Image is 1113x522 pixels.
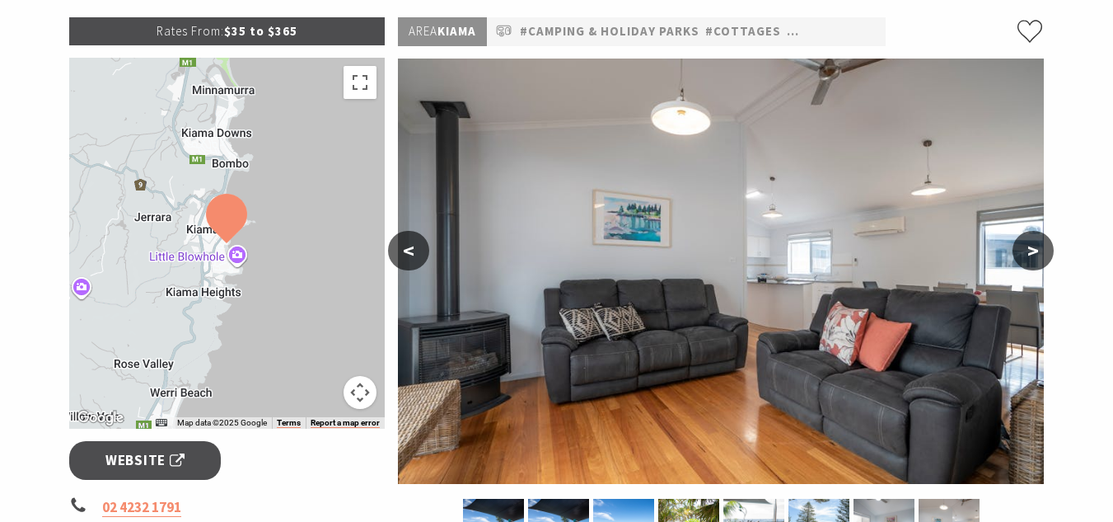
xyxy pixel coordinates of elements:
span: Rates From: [157,23,224,39]
button: Toggle fullscreen view [344,66,376,99]
span: Area [409,23,437,39]
a: 02 4232 1791 [102,498,181,517]
a: Terms (opens in new tab) [277,418,301,428]
button: > [1012,231,1054,270]
a: #Cottages [705,21,781,42]
a: #Camping & Holiday Parks [520,21,699,42]
p: Kiama [398,17,487,46]
a: Website [69,441,222,480]
a: Open this area in Google Maps (opens a new window) [73,407,128,429]
button: Keyboard shortcuts [156,417,167,429]
a: #Pet Friendly [787,21,882,42]
span: Map data ©2025 Google [177,418,267,427]
button: < [388,231,429,270]
button: Map camera controls [344,376,376,409]
span: Website [105,449,185,472]
p: $35 to $365 [69,17,386,45]
img: 3 bedroom cabin [398,59,1044,484]
a: Report a map error [311,418,380,428]
img: Google [73,407,128,429]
